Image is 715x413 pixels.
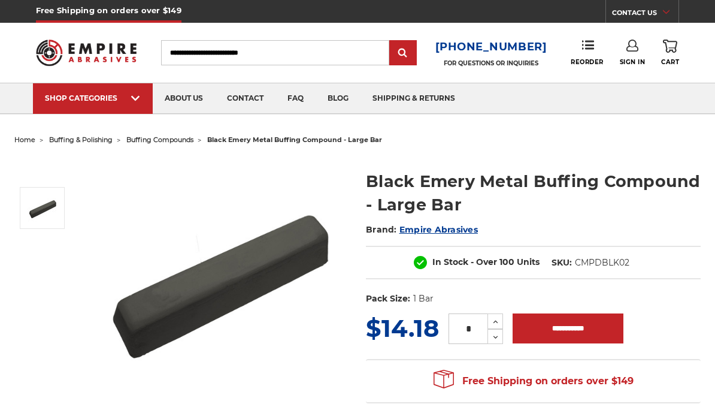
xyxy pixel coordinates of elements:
[661,58,679,66] span: Cart
[14,135,35,144] a: home
[620,58,646,66] span: Sign In
[432,257,468,267] span: In Stock
[126,135,193,144] a: buffing compounds
[49,135,113,144] a: buffing & polishing
[471,257,497,267] span: - Over
[435,38,547,56] a: [PHONE_NUMBER]
[207,135,382,144] span: black emery metal buffing compound - large bar
[552,257,572,269] dt: SKU:
[99,157,339,397] img: Black Stainless Steel Buffing Compound
[399,224,478,235] a: Empire Abrasives
[316,83,360,114] a: blog
[434,369,634,393] span: Free Shipping on orders over $149
[612,6,678,23] a: CONTACT US
[153,83,215,114] a: about us
[661,40,679,66] a: Cart
[517,257,540,267] span: Units
[215,83,275,114] a: contact
[275,83,316,114] a: faq
[499,257,514,267] span: 100
[366,224,397,235] span: Brand:
[28,193,57,223] img: Black Stainless Steel Buffing Compound
[366,313,439,343] span: $14.18
[36,33,137,73] img: Empire Abrasives
[391,41,415,65] input: Submit
[366,293,410,305] dt: Pack Size:
[571,58,604,66] span: Reorder
[435,59,547,67] p: FOR QUESTIONS OR INQUIRIES
[360,83,467,114] a: shipping & returns
[366,170,701,216] h1: Black Emery Metal Buffing Compound - Large Bar
[45,94,141,103] div: SHOP CATEGORIES
[575,257,629,269] dd: CMPDBLK02
[413,293,434,305] dd: 1 Bar
[571,40,604,65] a: Reorder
